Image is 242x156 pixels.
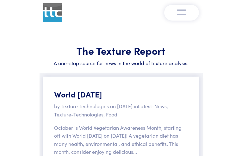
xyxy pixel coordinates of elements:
h5: World [DATE] [54,89,188,100]
h1: The Texture Report [43,44,199,57]
p: by Texture Technologies on [DATE] in [54,102,188,118]
button: Toggle navigation [164,5,199,21]
img: ttc_logo_1x1_v1.0.png [43,3,62,22]
img: menu-v1.0.png [177,8,186,16]
p: October is World Vegetarian Awareness Month, starting off with World [DATE] on [DATE]! A vegetari... [54,124,188,156]
h6: A one-stop source for news in the world of texture analysis. [43,59,199,66]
